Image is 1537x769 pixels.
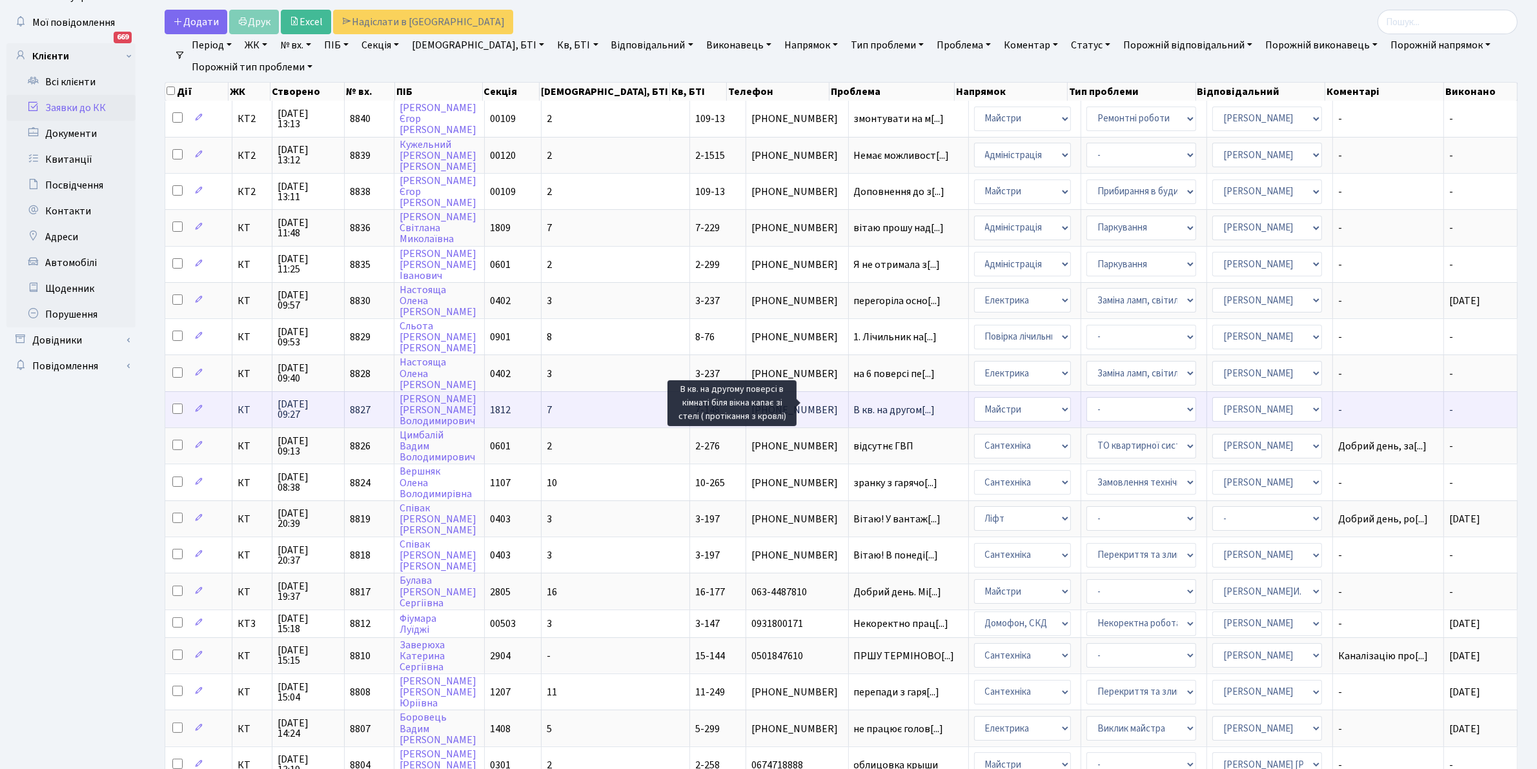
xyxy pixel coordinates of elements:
span: [DATE] 14:24 [278,718,339,739]
span: 109-13 [695,112,725,126]
span: - [1449,476,1453,490]
span: [PHONE_NUMBER] [751,724,842,734]
span: [DATE] [1449,512,1480,526]
span: - [1338,619,1438,629]
span: [PHONE_NUMBER] [751,223,842,233]
span: КТ [238,687,267,697]
a: [DEMOGRAPHIC_DATA], БТІ [407,34,549,56]
span: Я не отримала з[...] [854,258,941,272]
span: 11 [547,685,557,699]
span: Немає можливост[...] [854,149,950,163]
span: 109-13 [695,185,725,199]
span: [DATE] [1449,649,1480,663]
span: - [1449,149,1453,163]
span: [DATE] 09:40 [278,363,339,384]
span: КТ [238,296,267,306]
th: ЖК [229,83,270,101]
a: Відповідальний [606,34,698,56]
span: 1107 [490,476,511,490]
span: 00109 [490,112,516,126]
span: [PHONE_NUMBER] [751,478,842,488]
span: на 6 поверсі пе[...] [854,367,935,381]
th: Відповідальний [1196,83,1325,101]
span: КТ [238,405,267,415]
span: [DATE] [1449,294,1480,308]
div: В кв. на другому поверсі в кімнаті біля вікна капає зі стелі ( протікання з кровлі) [667,380,797,426]
span: 8827 [350,403,371,417]
a: Автомобілі [6,250,136,276]
input: Пошук... [1378,10,1518,34]
a: Посвідчення [6,172,136,198]
span: Добрий день, за[...] [1338,439,1427,453]
a: Клієнти [6,43,136,69]
span: 0601 [490,439,511,453]
span: - [1338,724,1438,734]
span: 7 [547,221,552,235]
span: [PHONE_NUMBER] [751,114,842,124]
span: вітаю прошу над[...] [854,221,944,235]
span: Добрий день, ро[...] [1338,512,1428,526]
span: 3-197 [695,548,720,562]
a: [PERSON_NAME]Єгор[PERSON_NAME] [400,101,476,137]
span: 1812 [490,403,511,417]
a: Кв, БТІ [552,34,603,56]
a: БоровецьВадим[PERSON_NAME] [400,711,476,747]
span: - [1449,548,1453,562]
span: 8818 [350,548,371,562]
span: 8838 [350,185,371,199]
span: 8 [547,330,552,344]
a: [PERSON_NAME]СвітланаМиколаївна [400,210,476,246]
a: ВершнякОленаВолодимирівна [400,465,472,501]
a: Порожній відповідальний [1118,34,1257,56]
span: КТ [238,724,267,734]
span: КТ [238,260,267,270]
span: 3-197 [695,512,720,526]
span: - [1449,403,1453,417]
span: 0402 [490,294,511,308]
span: [DATE] 09:27 [278,399,339,420]
th: Тип проблеми [1068,83,1196,101]
a: ЗаверюхаКатеринаСергіївна [400,638,445,674]
span: [PHONE_NUMBER] [751,332,842,342]
a: Напрямок [779,34,843,56]
span: 3 [547,548,552,562]
span: 2904 [490,649,511,663]
span: 3 [547,512,552,526]
span: 3-237 [695,367,720,381]
span: [DATE] [1449,722,1480,736]
span: КТ2 [238,114,267,124]
span: 0501847610 [751,651,842,661]
span: 3-147 [695,617,720,631]
span: [DATE] 09:13 [278,436,339,456]
span: [DATE] 13:12 [278,145,339,165]
a: [PERSON_NAME]Єгор[PERSON_NAME] [400,174,476,210]
span: [PHONE_NUMBER] [751,150,842,161]
span: - [1449,330,1453,344]
span: - [1338,332,1438,342]
span: [DATE] 09:53 [278,327,339,347]
span: 8817 [350,585,371,599]
span: КТ2 [238,150,267,161]
span: - [1338,260,1438,270]
span: 5 [547,722,552,736]
span: 8-76 [695,330,715,344]
span: Некоректно прац[...] [854,617,949,631]
span: - [1338,405,1438,415]
span: 15-144 [695,649,725,663]
span: КТ [238,223,267,233]
a: Всі клієнти [6,69,136,95]
span: Доповнення до з[...] [854,185,945,199]
span: 16 [547,585,557,599]
span: [DATE] 08:38 [278,472,339,493]
th: Дії [165,83,229,101]
span: 2-299 [695,258,720,272]
th: Телефон [727,83,830,101]
span: [DATE] 15:18 [278,613,339,634]
span: 1. Лічильник на[...] [854,330,937,344]
span: - [1449,439,1453,453]
a: Щоденник [6,276,136,302]
span: Мої повідомлення [32,15,115,30]
a: ЦимбалійВадимВолодимирович [400,428,475,464]
span: - [1338,187,1438,197]
span: ПРШУ ТЕРМІНОВО[...] [854,649,955,663]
